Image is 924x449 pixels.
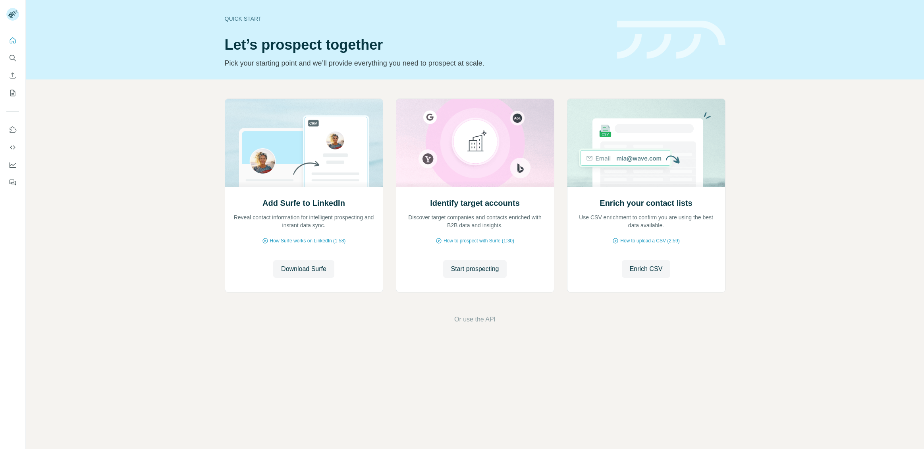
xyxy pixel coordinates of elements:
[622,260,671,278] button: Enrich CSV
[225,99,383,187] img: Add Surfe to LinkedIn
[6,158,19,172] button: Dashboard
[617,21,725,59] img: banner
[6,123,19,137] button: Use Surfe on LinkedIn
[6,175,19,190] button: Feedback
[430,197,520,209] h2: Identify target accounts
[454,315,496,324] button: Or use the API
[451,264,499,274] span: Start prospecting
[443,260,507,278] button: Start prospecting
[6,51,19,65] button: Search
[225,37,608,53] h1: Let’s prospect together
[281,264,326,274] span: Download Surfe
[6,33,19,48] button: Quick start
[6,140,19,155] button: Use Surfe API
[444,237,514,244] span: How to prospect with Surfe (1:30)
[233,213,375,229] p: Reveal contact information for intelligent prospecting and instant data sync.
[6,68,19,83] button: Enrich CSV
[270,237,346,244] span: How Surfe works on LinkedIn (1:58)
[575,213,717,229] p: Use CSV enrichment to confirm you are using the best data available.
[567,99,725,187] img: Enrich your contact lists
[620,237,679,244] span: How to upload a CSV (2:59)
[225,58,608,69] p: Pick your starting point and we’ll provide everything you need to prospect at scale.
[225,15,608,23] div: Quick start
[262,197,345,209] h2: Add Surfe to LinkedIn
[273,260,334,278] button: Download Surfe
[404,213,546,229] p: Discover target companies and contacts enriched with B2B data and insights.
[396,99,554,187] img: Identify target accounts
[630,264,663,274] span: Enrich CSV
[600,197,692,209] h2: Enrich your contact lists
[6,86,19,100] button: My lists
